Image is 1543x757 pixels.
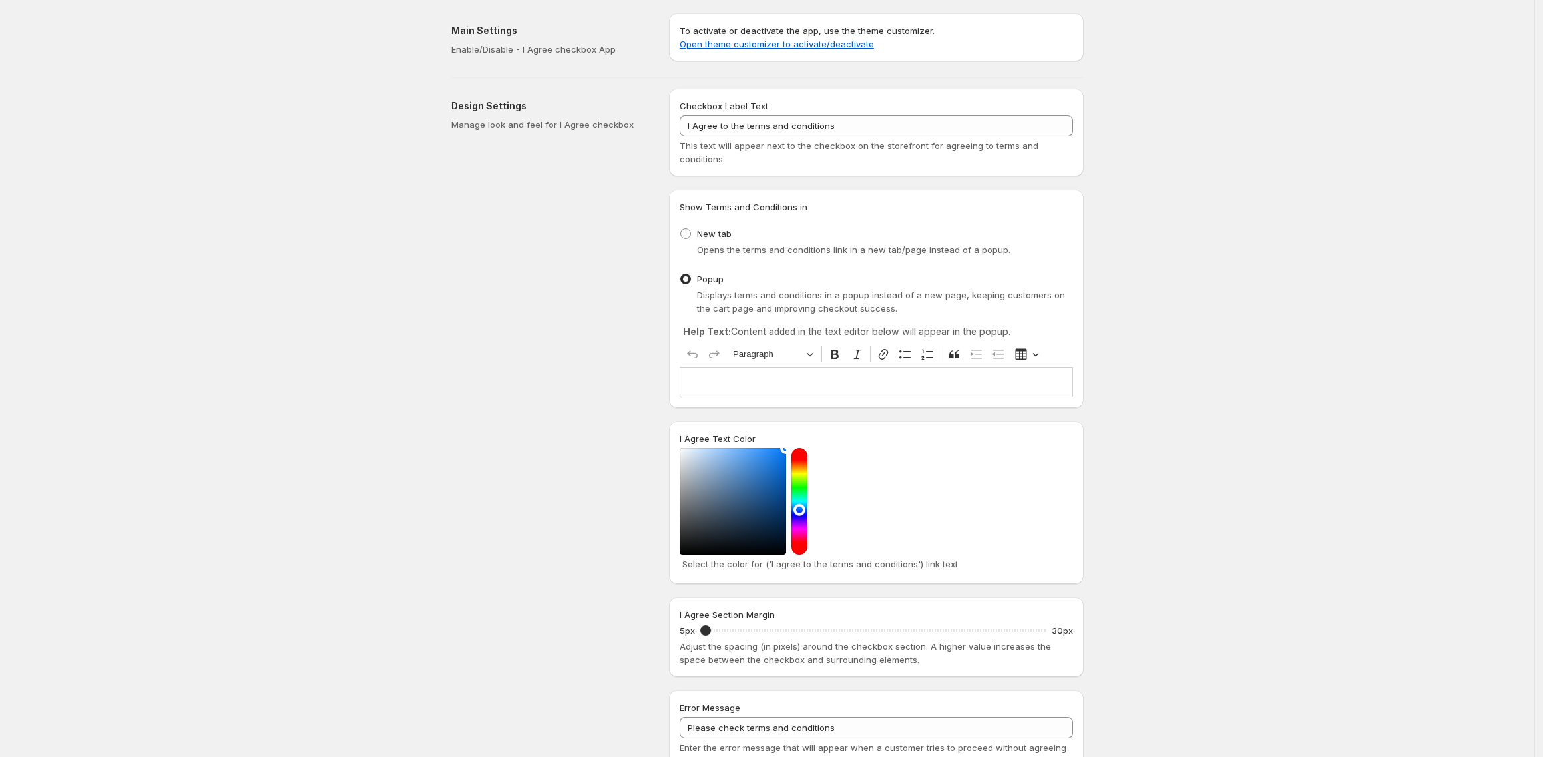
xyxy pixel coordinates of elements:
[682,557,1070,571] p: Select the color for ('I agree to the terms and conditions') link text
[680,609,775,620] span: I Agree Section Margin
[1052,624,1073,637] p: 30px
[733,346,802,362] span: Paragraph
[680,342,1073,367] div: Editor toolbar
[697,228,732,239] span: New tab
[451,24,648,37] h2: Main Settings
[697,274,724,284] span: Popup
[680,367,1073,397] div: Editor editing area: main. Press ⌥0 for help.
[680,140,1038,164] span: This text will appear next to the checkbox on the storefront for agreeing to terms and conditions.
[680,624,695,637] p: 5px
[727,344,819,365] button: Paragraph, Heading
[680,432,756,445] label: I Agree Text Color
[680,641,1051,665] span: Adjust the spacing (in pixels) around the checkbox section. A higher value increases the space be...
[680,101,768,111] span: Checkbox Label Text
[680,202,807,212] span: Show Terms and Conditions in
[683,325,1070,338] p: Content added in the text editor below will appear in the popup.
[683,326,731,337] strong: Help Text:
[697,244,1010,255] span: Opens the terms and conditions link in a new tab/page instead of a popup.
[451,118,648,131] p: Manage look and feel for I Agree checkbox
[451,99,648,113] h2: Design Settings
[697,290,1065,314] span: Displays terms and conditions in a popup instead of a new page, keeping customers on the cart pag...
[680,702,740,713] span: Error Message
[451,43,648,56] p: Enable/Disable - I Agree checkbox App
[680,24,1073,51] p: To activate or deactivate the app, use the theme customizer.
[680,39,874,49] a: Open theme customizer to activate/deactivate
